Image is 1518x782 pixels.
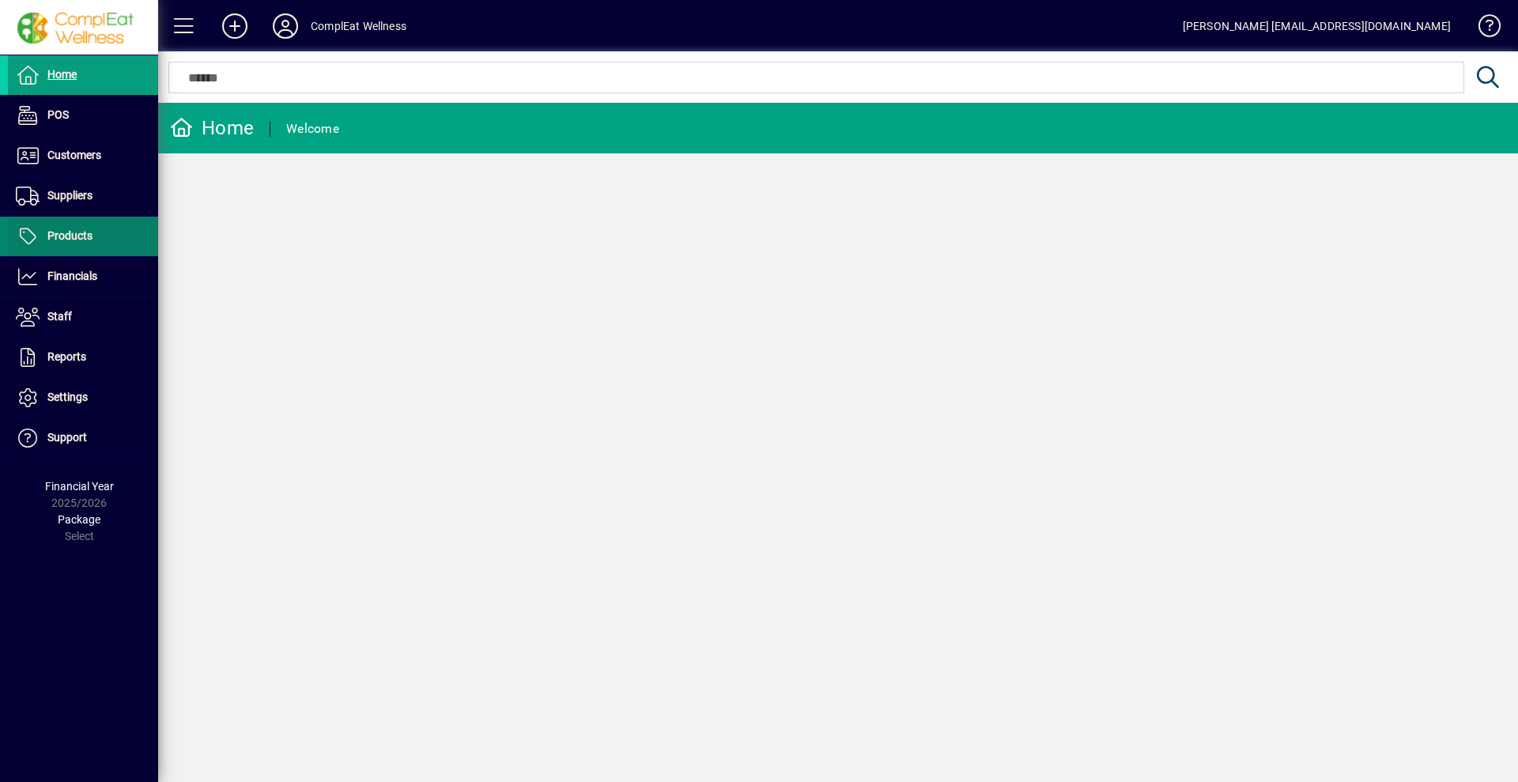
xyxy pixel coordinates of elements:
div: Welcome [286,116,339,142]
button: Add [210,12,260,40]
button: Profile [260,12,311,40]
span: Reports [47,350,86,363]
div: Home [170,115,254,141]
span: Home [47,68,77,81]
a: Support [8,418,158,458]
span: Support [47,431,87,444]
span: Package [58,513,100,526]
div: [PERSON_NAME] [EMAIL_ADDRESS][DOMAIN_NAME] [1183,13,1451,39]
a: Reports [8,338,158,377]
a: Knowledge Base [1467,3,1498,55]
span: Suppliers [47,189,93,202]
span: Customers [47,149,101,161]
span: Staff [47,310,72,323]
span: Settings [47,391,88,403]
a: Suppliers [8,176,158,216]
a: Products [8,217,158,256]
span: POS [47,108,69,121]
a: Financials [8,257,158,297]
span: Financials [47,270,97,282]
a: Settings [8,378,158,417]
a: Staff [8,297,158,337]
span: Products [47,229,93,242]
a: Customers [8,136,158,176]
a: POS [8,96,158,135]
div: ComplEat Wellness [311,13,406,39]
span: Financial Year [45,480,114,493]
